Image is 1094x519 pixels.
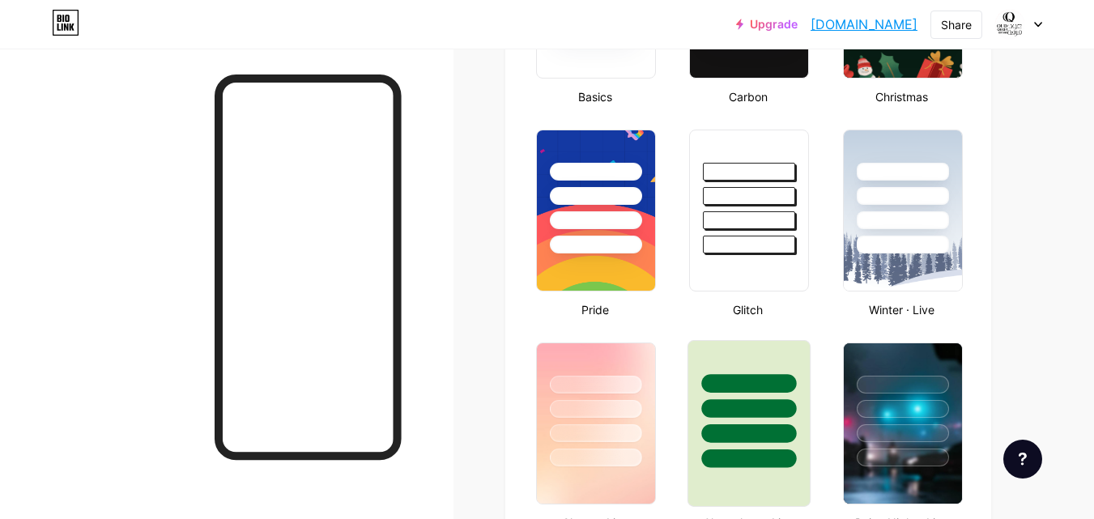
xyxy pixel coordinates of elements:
[736,18,798,31] a: Upgrade
[838,88,965,105] div: Christmas
[994,9,1025,40] img: Oud Qerfa
[684,301,811,318] div: Glitch
[838,301,965,318] div: Winter · Live
[941,16,972,33] div: Share
[531,88,658,105] div: Basics
[531,301,658,318] div: Pride
[684,88,811,105] div: Carbon
[811,15,917,34] a: [DOMAIN_NAME]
